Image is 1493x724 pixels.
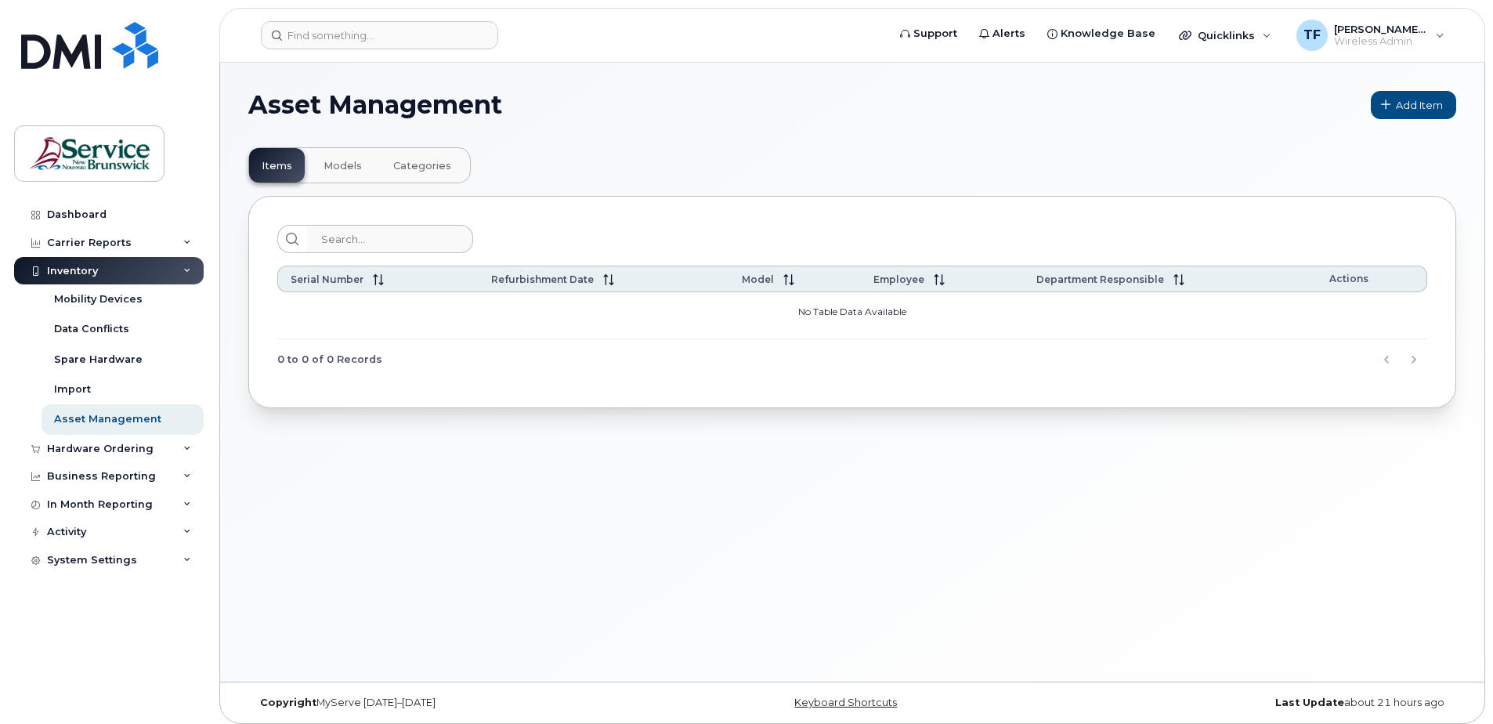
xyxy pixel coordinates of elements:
[277,292,1427,339] td: No Table Data Available
[291,273,363,285] span: Serial Number
[260,697,316,708] strong: Copyright
[248,93,502,117] span: Asset Management
[248,697,651,709] div: MyServe [DATE]–[DATE]
[1275,697,1344,708] strong: Last Update
[742,273,774,285] span: Model
[794,697,897,708] a: Keyboard Shortcuts
[1036,273,1164,285] span: Department Responsible
[1329,273,1368,284] span: Actions
[1371,91,1456,119] a: Add Item
[491,273,594,285] span: Refurbishment Date
[324,160,362,172] span: Models
[393,160,451,172] span: Categories
[277,348,382,371] span: 0 to 0 of 0 Records
[307,225,473,253] input: Search...
[873,273,924,285] span: Employee
[1054,697,1456,709] div: about 21 hours ago
[1396,98,1443,113] span: Add Item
